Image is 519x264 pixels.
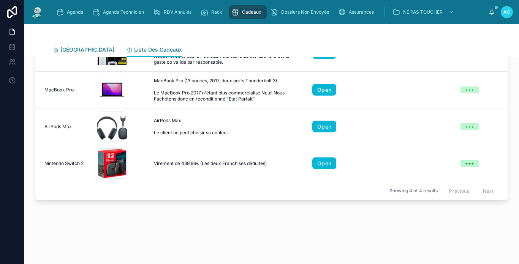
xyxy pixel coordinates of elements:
[403,9,443,15] span: NE PAS TOUCHER
[211,9,222,15] span: Rack
[312,157,336,170] a: Open
[268,5,334,19] a: Dossiers Non Envoyés
[151,5,197,19] a: RDV Annulés
[312,84,336,96] a: Open
[336,5,379,19] a: Assurances
[229,5,267,19] a: Cadeaux
[30,6,44,18] img: App logo
[134,46,182,53] span: Liste Des Cadeaux
[50,4,489,20] div: scrollable content
[44,124,72,130] span: AirPods Max
[60,46,114,53] span: [GEOGRAPHIC_DATA]
[503,9,510,15] span: AC
[164,9,191,15] span: RDV Annulés
[312,121,336,133] a: Open
[44,160,84,167] span: Nintendo Switch 2
[198,5,228,19] a: Rack
[44,87,74,93] span: MacBook Pro
[281,9,329,15] span: Dossiers Non Envoyés
[90,5,149,19] a: Agenda Technicien
[127,43,182,57] a: Liste Des Cadeaux
[103,9,144,15] span: Agenda Technicien
[465,86,474,93] div: +++
[465,123,474,130] div: +++
[54,5,89,19] a: Agenda
[389,188,438,194] span: Showing 4 of 4 results
[154,78,303,102] span: MacBook Pro (13 pouces, 2017, deux ports Thunderbolt 3) Le MacBook Pro 2017 n'étant plus commerci...
[53,43,114,58] a: [GEOGRAPHIC_DATA]
[390,5,458,19] a: NE PAS TOUCHER
[349,9,374,15] span: Assurances
[465,160,474,167] div: +++
[242,9,261,15] span: Cadeaux
[67,9,83,15] span: Agenda
[154,160,267,167] span: Virement de 439,99€ (Les deux Franchises déduites)
[154,118,258,136] span: AirPods Max Le client ne peut choisir sa couleur.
